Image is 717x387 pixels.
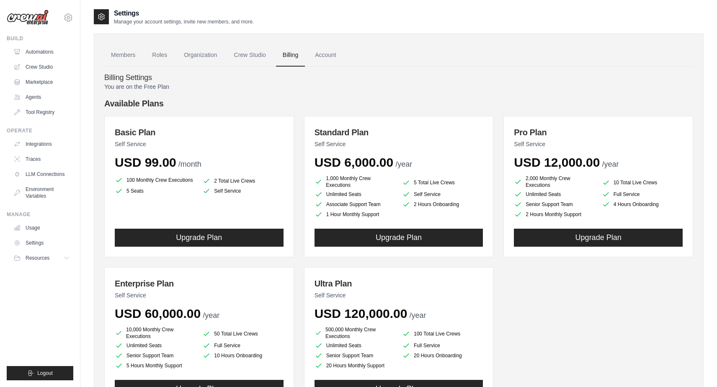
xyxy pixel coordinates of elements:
a: Billing [276,44,305,67]
p: Self Service [315,140,483,148]
a: Account [308,44,343,67]
div: Manage [7,211,73,218]
li: 2 Total Live Crews [202,177,283,185]
li: 100 Monthly Crew Executions [115,175,196,185]
li: 5 Seats [115,187,196,195]
p: Manage your account settings, invite new members, and more. [114,18,254,25]
h3: Ultra Plan [315,278,483,289]
li: 500,000 Monthly Crew Executions [315,326,395,340]
h3: Standard Plan [315,126,483,138]
li: 4 Hours Onboarding [602,200,683,209]
a: Tool Registry [10,106,73,119]
p: Self Service [115,291,284,299]
span: USD 120,000.00 [315,307,408,320]
a: Members [104,44,142,67]
div: Build [7,35,73,42]
p: Self Service [514,140,683,148]
p: Self Service [115,140,284,148]
a: Organization [177,44,224,67]
span: USD 12,000.00 [514,155,600,169]
li: 1 Hour Monthly Support [315,210,395,219]
li: Self Service [402,190,483,199]
span: /year [395,160,412,168]
button: Upgrade Plan [315,229,483,247]
img: Logo [7,10,49,26]
a: Automations [10,45,73,59]
span: Logout [37,370,53,377]
a: Integrations [10,137,73,151]
li: Unlimited Seats [315,341,395,350]
li: Senior Support Team [315,351,395,360]
a: Crew Studio [227,44,273,67]
a: Crew Studio [10,60,73,74]
li: Full Service [202,341,283,350]
li: 10,000 Monthly Crew Executions [115,326,196,340]
span: /month [178,160,201,168]
li: Full Service [602,190,683,199]
li: 1,000 Monthly Crew Executions [315,175,395,188]
a: Usage [10,221,73,235]
a: Roles [145,44,174,67]
li: Full Service [402,341,483,350]
li: Self Service [202,187,283,195]
span: /year [602,160,619,168]
h4: Available Plans [104,98,693,109]
li: 2 Hours Monthly Support [514,210,595,219]
h3: Pro Plan [514,126,683,138]
li: 10 Hours Onboarding [202,351,283,360]
span: Resources [26,255,49,261]
a: Environment Variables [10,183,73,203]
li: 2,000 Monthly Crew Executions [514,175,595,188]
li: 2 Hours Onboarding [402,200,483,209]
li: 20 Hours Monthly Support [315,361,395,370]
button: Upgrade Plan [115,229,284,247]
a: Marketplace [10,75,73,89]
li: Unlimited Seats [514,190,595,199]
div: Operate [7,127,73,134]
a: LLM Connections [10,168,73,181]
li: Unlimited Seats [315,190,395,199]
li: 100 Total Live Crews [402,328,483,340]
span: USD 6,000.00 [315,155,393,169]
li: 5 Hours Monthly Support [115,361,196,370]
a: Agents [10,90,73,104]
h2: Settings [114,8,254,18]
span: /year [203,311,219,320]
span: /year [410,311,426,320]
button: Upgrade Plan [514,229,683,247]
li: 50 Total Live Crews [202,328,283,340]
li: Associate Support Team [315,200,395,209]
p: Self Service [315,291,483,299]
a: Settings [10,236,73,250]
h3: Enterprise Plan [115,278,284,289]
li: Senior Support Team [514,200,595,209]
a: Traces [10,152,73,166]
span: USD 99.00 [115,155,176,169]
li: 10 Total Live Crews [602,177,683,188]
li: Unlimited Seats [115,341,196,350]
li: 5 Total Live Crews [402,177,483,188]
li: Senior Support Team [115,351,196,360]
button: Logout [7,366,73,380]
h3: Basic Plan [115,126,284,138]
button: Resources [10,251,73,265]
span: USD 60,000.00 [115,307,201,320]
h4: Billing Settings [104,73,693,83]
p: You are on the Free Plan [104,83,693,91]
li: 20 Hours Onboarding [402,351,483,360]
